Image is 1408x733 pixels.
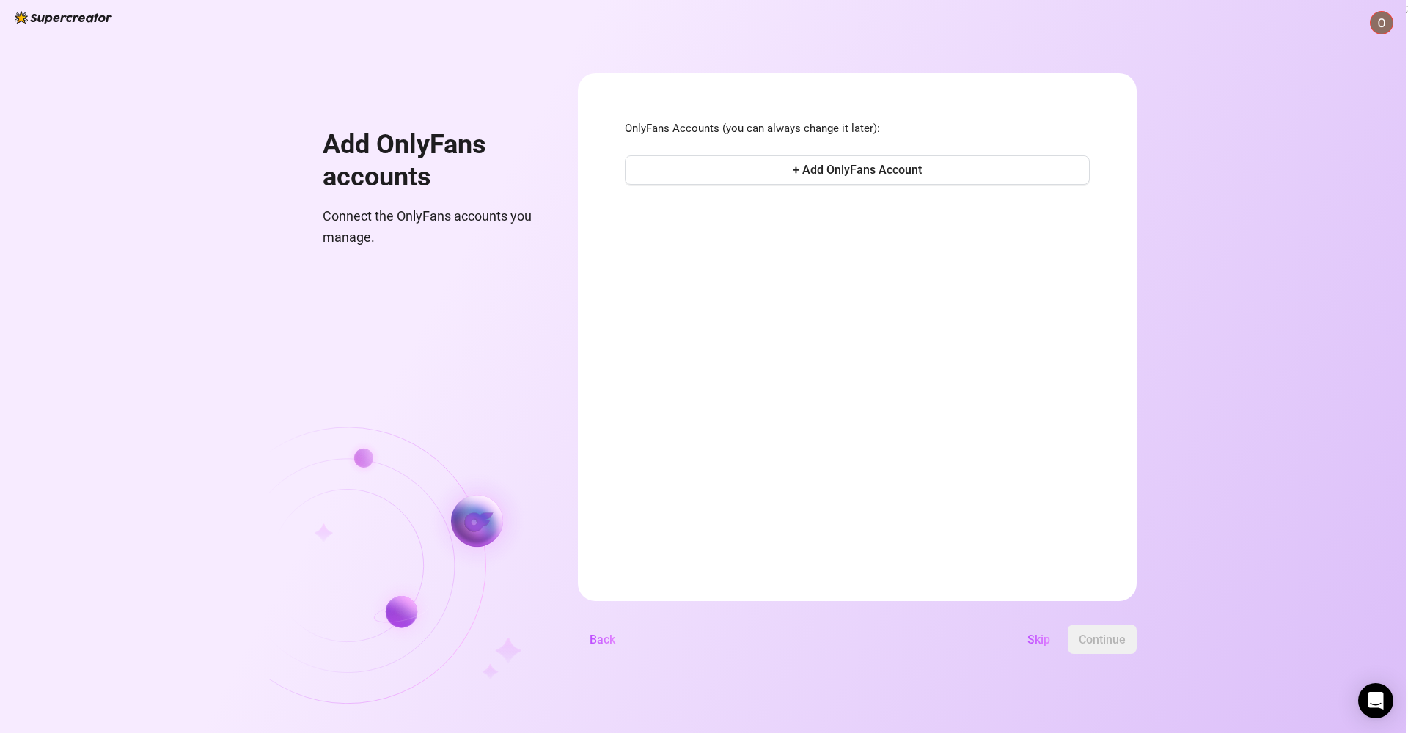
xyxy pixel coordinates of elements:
button: Back [578,625,627,654]
button: Continue [1068,625,1137,654]
button: Skip [1016,625,1062,654]
span: Skip [1027,633,1050,647]
h1: Add OnlyFans accounts [323,129,543,193]
div: Open Intercom Messenger [1358,683,1393,718]
span: + Add OnlyFans Account [793,163,922,177]
img: ACg8ocIlan3QP7VPPzuoHnHXKCx6OMU1aHLaSV4nq8J6HAggvCLlug=s96-c [1371,12,1393,34]
span: Back [590,633,615,647]
button: + Add OnlyFans Account [625,155,1090,185]
img: logo [15,11,112,24]
span: Connect the OnlyFans accounts you manage. [323,206,543,248]
span: OnlyFans Accounts (you can always change it later): [625,120,1090,138]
